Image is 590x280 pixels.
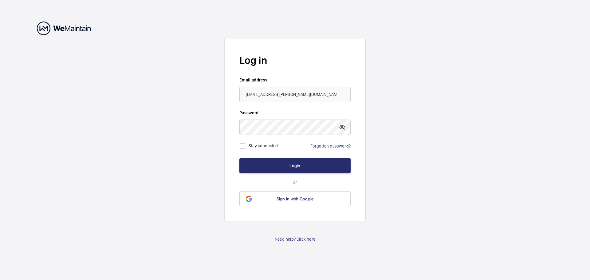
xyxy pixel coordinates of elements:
h2: Log in [239,53,351,68]
label: Password [239,110,351,116]
label: Email address [239,77,351,83]
a: Need help? Click here [275,236,315,242]
a: Forgotten password? [310,144,351,148]
input: Your email address [239,87,351,102]
span: Sign in with Google [277,196,314,201]
p: or [239,179,351,185]
button: Login [239,158,351,173]
label: Stay connected [249,143,278,148]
